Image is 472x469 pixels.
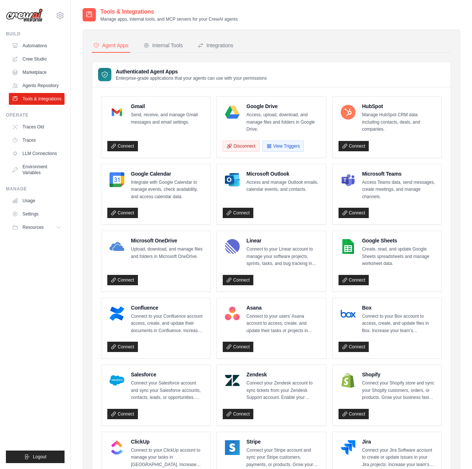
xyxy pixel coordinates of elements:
[6,451,65,463] button: Logout
[93,42,129,49] div: Agent Apps
[6,112,65,118] div: Operate
[341,172,355,187] img: Microsoft Teams Logo
[143,42,183,49] div: Internal Tools
[246,179,320,193] p: Access and manage Outlook emails, calendar events, and contacts.
[362,246,435,268] p: Create, read, and update Google Sheets spreadsheets and manage worksheet data.
[142,39,184,53] button: Internal Tools
[246,380,320,401] p: Connect your Zendesk account to sync tickets from your Zendesk Support account. Enable your suppo...
[362,170,435,177] h4: Microsoft Teams
[225,172,240,187] img: Microsoft Outlook Logo
[107,409,138,419] a: Connect
[131,170,204,177] h4: Google Calendar
[246,371,320,378] h4: Zendesk
[341,440,355,455] img: Jira Logo
[339,275,369,285] a: Connect
[246,304,320,311] h4: Asana
[131,103,204,110] h4: Gmail
[362,438,435,445] h4: Jira
[100,7,238,16] h2: Tools & Integrations
[9,40,65,52] a: Automations
[339,342,369,352] a: Connect
[110,105,124,120] img: Gmail Logo
[223,342,253,352] a: Connect
[6,8,43,23] img: Logo
[362,304,435,311] h4: Box
[9,148,65,159] a: LLM Connections
[131,111,204,126] p: Send, receive, and manage Gmail messages and email settings.
[362,179,435,201] p: Access Teams data, send messages, create meetings, and manage channels.
[131,380,204,401] p: Connect your Salesforce account and sync your Salesforce accounts, contacts, leads, or opportunit...
[225,239,240,254] img: Linear Logo
[33,454,46,460] span: Logout
[246,237,320,244] h4: Linear
[131,313,204,335] p: Connect to your Confluence account access, create, and update their documents in Confluence. Incr...
[9,121,65,133] a: Traces Old
[341,306,355,321] img: Box Logo
[198,42,233,49] div: Integrations
[246,313,320,335] p: Connect to your users’ Asana account to access, create, and update their tasks or projects in Asa...
[362,447,435,469] p: Connect your Jira Software account to create or update issues in your Jira projects. Increase you...
[339,208,369,218] a: Connect
[100,16,238,22] p: Manage apps, internal tools, and MCP servers for your CrewAI agents
[131,237,204,244] h4: Microsoft OneDrive
[362,380,435,401] p: Connect your Shopify store and sync your Shopify customers, orders, or products. Grow your busine...
[9,66,65,78] a: Marketplace
[362,111,435,133] p: Manage HubSpot CRM data including contacts, deals, and companies.
[246,447,320,469] p: Connect your Stripe account and sync your Stripe customers, payments, or products. Grow your busi...
[131,371,204,378] h4: Salesforce
[223,409,253,419] a: Connect
[9,208,65,220] a: Settings
[223,208,253,218] a: Connect
[110,172,124,187] img: Google Calendar Logo
[9,195,65,207] a: Usage
[225,105,240,120] img: Google Drive Logo
[110,440,124,455] img: ClickUp Logo
[131,447,204,469] p: Connect to your ClickUp account to manage your tasks in [GEOGRAPHIC_DATA]. Increase your team’s p...
[22,224,44,230] span: Resources
[339,141,369,151] a: Connect
[362,313,435,335] p: Connect to your Box account to access, create, and update files in Box. Increase your team’s prod...
[110,373,124,388] img: Salesforce Logo
[107,342,138,352] a: Connect
[341,239,355,254] img: Google Sheets Logo
[362,103,435,110] h4: HubSpot
[131,304,204,311] h4: Confluence
[92,39,130,53] button: Agent Apps
[196,39,235,53] button: Integrations
[131,438,204,445] h4: ClickUp
[339,409,369,419] a: Connect
[225,440,240,455] img: Stripe Logo
[9,80,65,92] a: Agents Repository
[246,111,320,133] p: Access, upload, download, and manage files and folders in Google Drive.
[6,31,65,37] div: Build
[9,221,65,233] button: Resources
[223,275,253,285] a: Connect
[225,306,240,321] img: Asana Logo
[341,105,355,120] img: HubSpot Logo
[225,373,240,388] img: Zendesk Logo
[131,246,204,260] p: Upload, download, and manage files and folders in Microsoft OneDrive.
[341,373,355,388] img: Shopify Logo
[362,371,435,378] h4: Shopify
[9,161,65,179] a: Environment Variables
[362,237,435,244] h4: Google Sheets
[263,141,304,152] : View Triggers
[9,134,65,146] a: Traces
[246,246,320,268] p: Connect to your Linear account to manage your software projects, sprints, tasks, and bug tracking...
[131,179,204,201] p: Integrate with Google Calendar to manage events, check availability, and access calendar data.
[107,208,138,218] a: Connect
[9,53,65,65] a: Crew Studio
[110,239,124,254] img: Microsoft OneDrive Logo
[116,68,267,75] h3: Authenticated Agent Apps
[116,75,267,81] p: Enterprise-grade applications that your agents can use with your permissions
[107,141,138,151] a: Connect
[9,93,65,105] a: Tools & Integrations
[110,306,124,321] img: Confluence Logo
[223,141,259,152] button: Disconnect
[246,170,320,177] h4: Microsoft Outlook
[246,103,320,110] h4: Google Drive
[6,186,65,192] div: Manage
[107,275,138,285] a: Connect
[246,438,320,445] h4: Stripe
